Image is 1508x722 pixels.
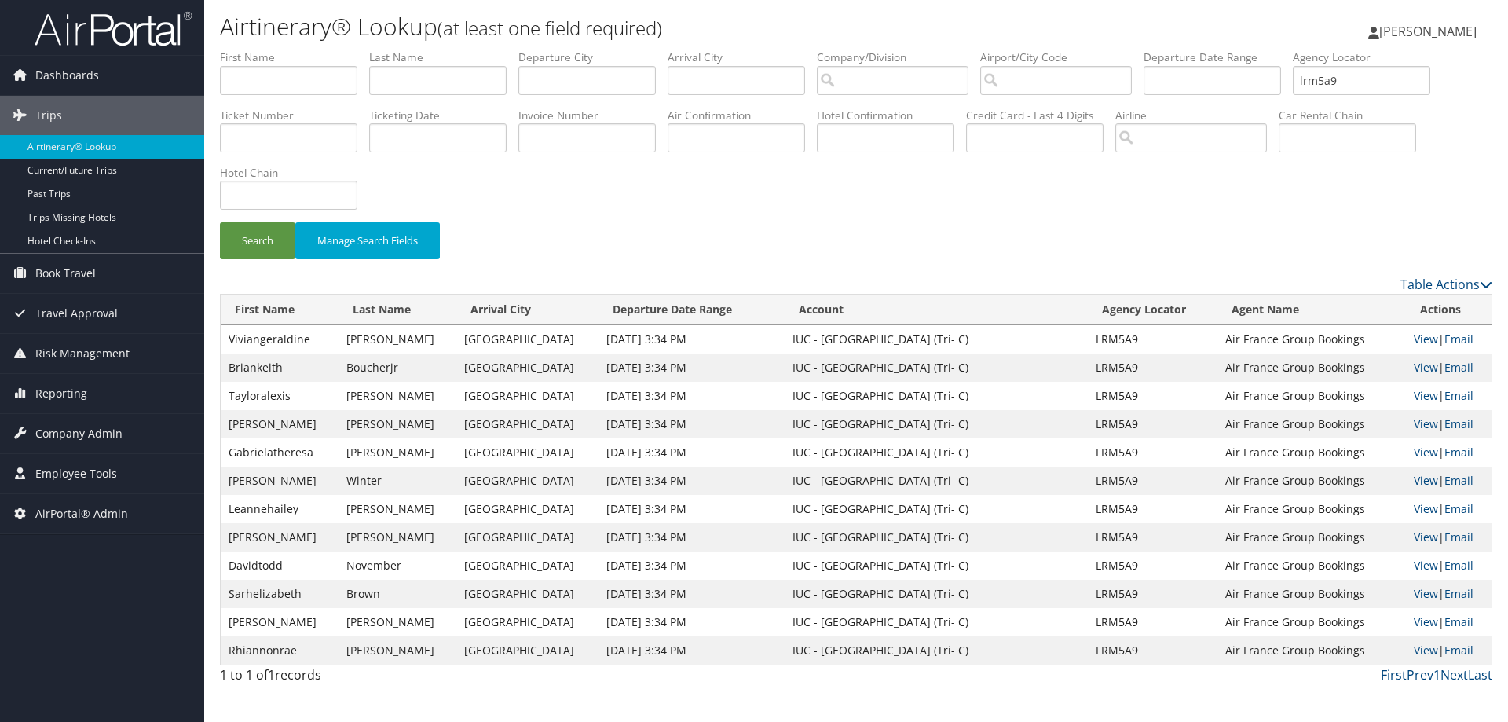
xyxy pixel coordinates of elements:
[339,608,456,636] td: [PERSON_NAME]
[598,467,784,495] td: [DATE] 3:34 PM
[1444,445,1473,460] a: Email
[339,523,456,552] td: [PERSON_NAME]
[456,636,599,665] td: [GEOGRAPHIC_DATA]
[35,96,62,135] span: Trips
[1088,495,1218,523] td: LRM5A9
[221,523,339,552] td: [PERSON_NAME]
[1088,438,1218,467] td: LRM5A9
[785,438,1088,467] td: IUC - [GEOGRAPHIC_DATA] (Tri- C)
[1217,636,1406,665] td: Air France Group Bookings
[339,552,456,580] td: November
[1217,495,1406,523] td: Air France Group Bookings
[456,325,599,354] td: [GEOGRAPHIC_DATA]
[339,410,456,438] td: [PERSON_NAME]
[1414,332,1438,346] a: View
[1414,445,1438,460] a: View
[785,523,1088,552] td: IUC - [GEOGRAPHIC_DATA] (Tri- C)
[598,552,784,580] td: [DATE] 3:34 PM
[220,108,369,123] label: Ticket Number
[339,354,456,382] td: Boucherjr
[221,382,339,410] td: Tayloralexis
[339,467,456,495] td: Winter
[1414,558,1438,573] a: View
[1414,501,1438,516] a: View
[456,495,599,523] td: [GEOGRAPHIC_DATA]
[785,295,1088,325] th: Account: activate to sort column ascending
[785,467,1088,495] td: IUC - [GEOGRAPHIC_DATA] (Tri- C)
[1088,636,1218,665] td: LRM5A9
[339,438,456,467] td: [PERSON_NAME]
[518,108,668,123] label: Invoice Number
[1406,495,1492,523] td: |
[668,49,817,65] label: Arrival City
[1217,410,1406,438] td: Air France Group Bookings
[437,15,662,41] small: (at least one field required)
[35,294,118,333] span: Travel Approval
[1088,382,1218,410] td: LRM5A9
[1406,467,1492,495] td: |
[1406,636,1492,665] td: |
[339,636,456,665] td: [PERSON_NAME]
[1293,49,1442,65] label: Agency Locator
[1407,666,1433,684] a: Prev
[1144,49,1293,65] label: Departure Date Range
[1444,530,1473,544] a: Email
[456,580,599,608] td: [GEOGRAPHIC_DATA]
[221,467,339,495] td: [PERSON_NAME]
[221,495,339,523] td: Leannehailey
[221,438,339,467] td: Gabrielatheresa
[1414,614,1438,629] a: View
[1217,354,1406,382] td: Air France Group Bookings
[456,523,599,552] td: [GEOGRAPHIC_DATA]
[1414,643,1438,658] a: View
[518,49,668,65] label: Departure City
[1381,666,1407,684] a: First
[785,354,1088,382] td: IUC - [GEOGRAPHIC_DATA] (Tri- C)
[817,49,980,65] label: Company/Division
[339,495,456,523] td: [PERSON_NAME]
[35,494,128,533] span: AirPortal® Admin
[1444,586,1473,601] a: Email
[1217,382,1406,410] td: Air France Group Bookings
[1088,467,1218,495] td: LRM5A9
[1444,332,1473,346] a: Email
[1414,416,1438,431] a: View
[35,254,96,293] span: Book Travel
[1444,360,1473,375] a: Email
[1406,382,1492,410] td: |
[1406,295,1492,325] th: Actions
[1406,410,1492,438] td: |
[980,49,1144,65] label: Airport/City Code
[1406,354,1492,382] td: |
[456,354,599,382] td: [GEOGRAPHIC_DATA]
[35,414,123,453] span: Company Admin
[221,552,339,580] td: Davidtodd
[220,49,369,65] label: First Name
[785,495,1088,523] td: IUC - [GEOGRAPHIC_DATA] (Tri- C)
[1217,608,1406,636] td: Air France Group Bookings
[1088,295,1218,325] th: Agency Locator: activate to sort column ascending
[785,552,1088,580] td: IUC - [GEOGRAPHIC_DATA] (Tri- C)
[221,410,339,438] td: [PERSON_NAME]
[785,410,1088,438] td: IUC - [GEOGRAPHIC_DATA] (Tri- C)
[1414,586,1438,601] a: View
[221,580,339,608] td: Sarhelizabeth
[456,410,599,438] td: [GEOGRAPHIC_DATA]
[966,108,1115,123] label: Credit Card - Last 4 Digits
[221,608,339,636] td: [PERSON_NAME]
[1444,643,1473,658] a: Email
[1406,608,1492,636] td: |
[221,295,339,325] th: First Name: activate to sort column ascending
[456,608,599,636] td: [GEOGRAPHIC_DATA]
[221,354,339,382] td: Briankeith
[1444,473,1473,488] a: Email
[1088,523,1218,552] td: LRM5A9
[598,523,784,552] td: [DATE] 3:34 PM
[1217,438,1406,467] td: Air France Group Bookings
[1088,608,1218,636] td: LRM5A9
[1406,523,1492,552] td: |
[456,552,599,580] td: [GEOGRAPHIC_DATA]
[785,636,1088,665] td: IUC - [GEOGRAPHIC_DATA] (Tri- C)
[1217,467,1406,495] td: Air France Group Bookings
[598,382,784,410] td: [DATE] 3:34 PM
